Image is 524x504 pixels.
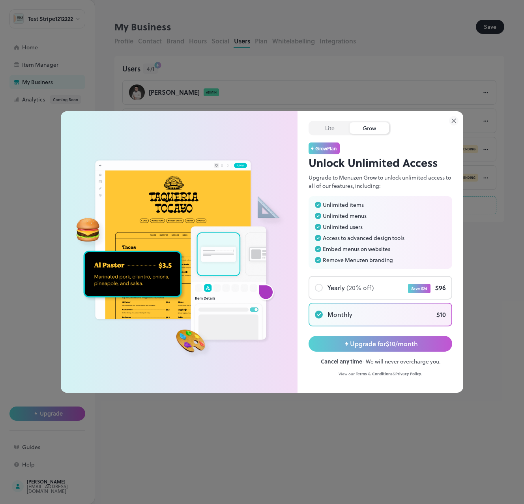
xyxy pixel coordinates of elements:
span: Access to advanced design tools [323,235,404,241]
span: (20% off) [346,283,374,292]
span: Yearly [327,285,374,291]
span: Save $ 24 [408,284,430,293]
span: Remove Menuzen branding [323,257,393,263]
div: Lite [310,122,350,134]
p: Upgrade to Menuzen Grow to unlock unlimited access to all of our features, including: [309,173,452,190]
a: Terms & Conditions [356,371,393,377]
div: $ 10 [352,311,446,318]
span: Cancel any time [321,357,362,365]
p: Unlock Unlimited Access [309,154,452,171]
button: Upgrade for$10/month [309,336,452,352]
span: Unlimited users [323,224,363,230]
span: Monthly [327,311,352,318]
a: Privacy Policy [395,371,421,377]
img: plan-09fc0da6.png [61,118,298,386]
span: Upgrade for $10/month [350,339,418,348]
span: Unlimited items [323,202,364,208]
div: - We will never overcharge you. [309,357,452,365]
span: Embed menus on websites [323,246,390,252]
p: View our & . [309,371,452,377]
span: Grow Plan [315,145,337,152]
div: $ 96 [374,285,446,291]
div: Grow [350,122,389,134]
span: Unlimited menus [323,213,367,219]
